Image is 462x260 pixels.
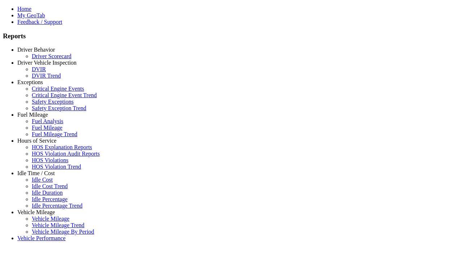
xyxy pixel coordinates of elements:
a: Driver Scorecard [32,53,71,59]
a: Driver Vehicle Inspection [17,60,77,66]
a: Vehicle Mileage [32,216,69,222]
a: DVIR [32,66,46,72]
a: My GeoTab [17,12,45,18]
a: Home [17,6,31,12]
a: Hours of Service [17,138,56,144]
h3: Reports [3,32,459,40]
a: Critical Engine Events [32,86,84,92]
a: Idle Duration [32,190,63,196]
a: Idle Percentage Trend [32,203,82,209]
a: Driver Behavior [17,47,55,53]
a: Safety Exceptions [32,99,74,105]
a: Vehicle Mileage Trend [32,222,84,228]
a: DVIR Trend [32,73,61,79]
a: Idle Time / Cost [17,170,55,176]
a: HOS Violations [32,157,68,163]
a: HOS Violation Trend [32,164,81,170]
a: Fuel Mileage [17,112,48,118]
a: Safety Exception Trend [32,105,86,111]
a: HOS Violation Audit Reports [32,151,100,157]
a: Vehicle Mileage [17,209,55,215]
a: Critical Engine Event Trend [32,92,97,98]
a: Idle Cost Trend [32,183,68,189]
a: Vehicle Mileage By Period [32,229,94,235]
a: Fuel Analysis [32,118,64,124]
a: Vehicle Performance [17,235,66,241]
a: Fuel Mileage Trend [32,131,77,137]
a: Idle Percentage [32,196,67,202]
a: Exceptions [17,79,43,85]
a: HOS Explanation Reports [32,144,92,150]
a: Idle Cost [32,177,53,183]
a: Fuel Mileage [32,125,62,131]
a: Feedback / Support [17,19,62,25]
